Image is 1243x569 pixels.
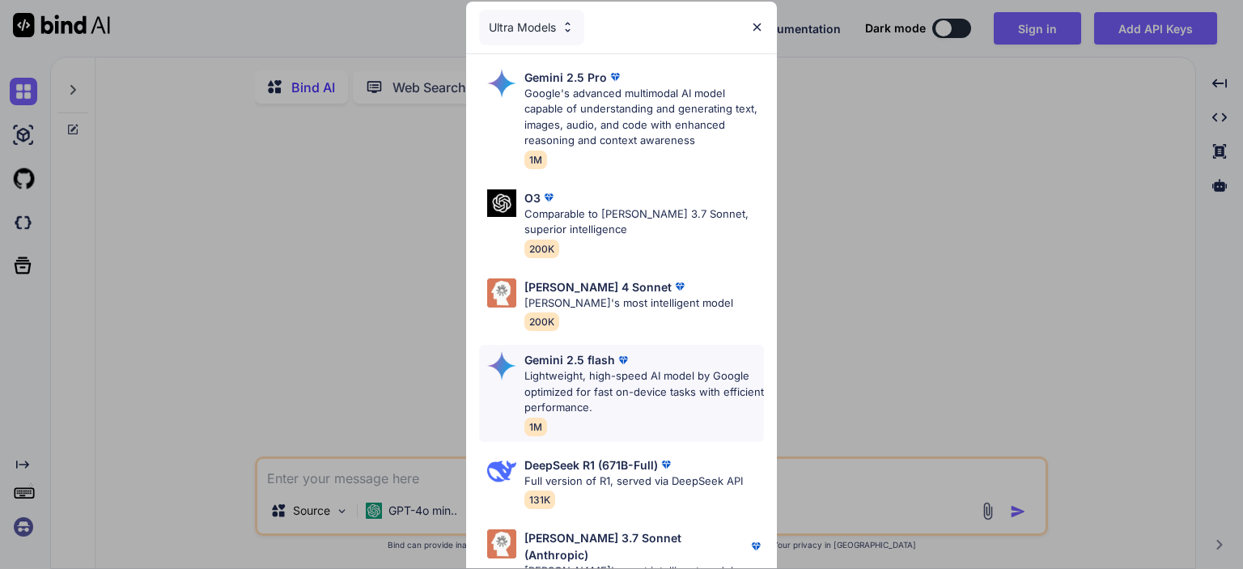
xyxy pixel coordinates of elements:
[524,312,559,331] span: 200K
[524,240,559,258] span: 200K
[524,368,764,416] p: Lightweight, high-speed AI model by Google optimized for fast on-device tasks with efficient perf...
[487,529,516,558] img: Pick Models
[487,456,516,486] img: Pick Models
[524,295,733,312] p: [PERSON_NAME]'s most intelligent model
[524,189,541,206] p: O3
[672,278,688,295] img: premium
[607,69,623,85] img: premium
[524,490,555,509] span: 131K
[479,10,584,45] div: Ultra Models
[524,69,607,86] p: Gemini 2.5 Pro
[524,351,615,368] p: Gemini 2.5 flash
[487,351,516,380] img: Pick Models
[524,206,764,238] p: Comparable to [PERSON_NAME] 3.7 Sonnet, superior intelligence
[561,20,575,34] img: Pick Models
[487,278,516,308] img: Pick Models
[524,278,672,295] p: [PERSON_NAME] 4 Sonnet
[524,529,748,563] p: [PERSON_NAME] 3.7 Sonnet (Anthropic)
[541,189,557,206] img: premium
[524,473,743,490] p: Full version of R1, served via DeepSeek API
[487,69,516,98] img: Pick Models
[487,189,516,218] img: Pick Models
[750,20,764,34] img: close
[524,456,658,473] p: DeepSeek R1 (671B-Full)
[615,352,631,368] img: premium
[748,538,764,554] img: premium
[524,86,764,149] p: Google's advanced multimodal AI model capable of understanding and generating text, images, audio...
[524,151,547,169] span: 1M
[658,456,674,473] img: premium
[524,418,547,436] span: 1M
